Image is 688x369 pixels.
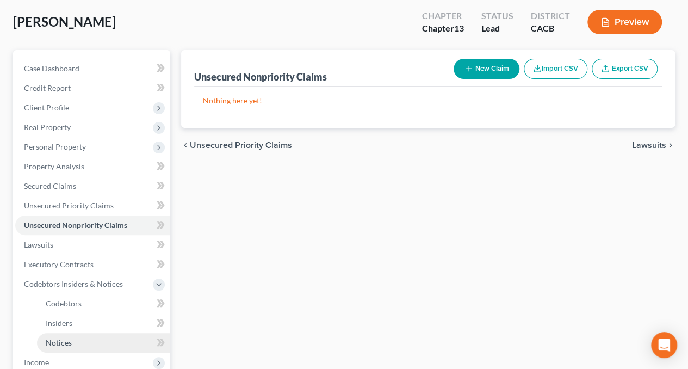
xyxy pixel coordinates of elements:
button: New Claim [454,59,519,79]
a: Unsecured Priority Claims [15,196,170,216]
span: Unsecured Nonpriority Claims [24,220,127,230]
a: Codebtors [37,294,170,313]
span: Unsecured Priority Claims [190,141,292,150]
span: Insiders [46,318,72,328]
span: [PERSON_NAME] [13,14,116,29]
a: Case Dashboard [15,59,170,78]
a: Executory Contracts [15,255,170,274]
span: Lawsuits [632,141,666,150]
div: Lead [481,22,513,35]
span: Executory Contracts [24,260,94,269]
p: Nothing here yet! [203,95,653,106]
a: Property Analysis [15,157,170,176]
span: Case Dashboard [24,64,79,73]
a: Unsecured Nonpriority Claims [15,216,170,235]
span: Credit Report [24,83,71,93]
i: chevron_left [181,141,190,150]
span: Notices [46,338,72,347]
button: Lawsuits chevron_right [632,141,675,150]
a: Notices [37,333,170,353]
button: Preview [587,10,662,34]
i: chevron_right [666,141,675,150]
span: Lawsuits [24,240,53,249]
span: 13 [454,23,464,33]
div: Chapter [422,10,464,22]
button: chevron_left Unsecured Priority Claims [181,141,292,150]
a: Lawsuits [15,235,170,255]
span: Codebtors [46,299,82,308]
span: Codebtors Insiders & Notices [24,279,123,288]
div: Chapter [422,22,464,35]
span: Client Profile [24,103,69,112]
a: Credit Report [15,78,170,98]
div: CACB [531,22,570,35]
span: Real Property [24,122,71,132]
span: Unsecured Priority Claims [24,201,114,210]
span: Property Analysis [24,162,84,171]
a: Export CSV [592,59,658,79]
a: Insiders [37,313,170,333]
div: District [531,10,570,22]
span: Income [24,358,49,367]
div: Status [481,10,513,22]
span: Personal Property [24,142,86,151]
span: Secured Claims [24,181,76,190]
div: Open Intercom Messenger [651,332,677,358]
a: Secured Claims [15,176,170,196]
div: Unsecured Nonpriority Claims [194,70,327,83]
button: Import CSV [524,59,587,79]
